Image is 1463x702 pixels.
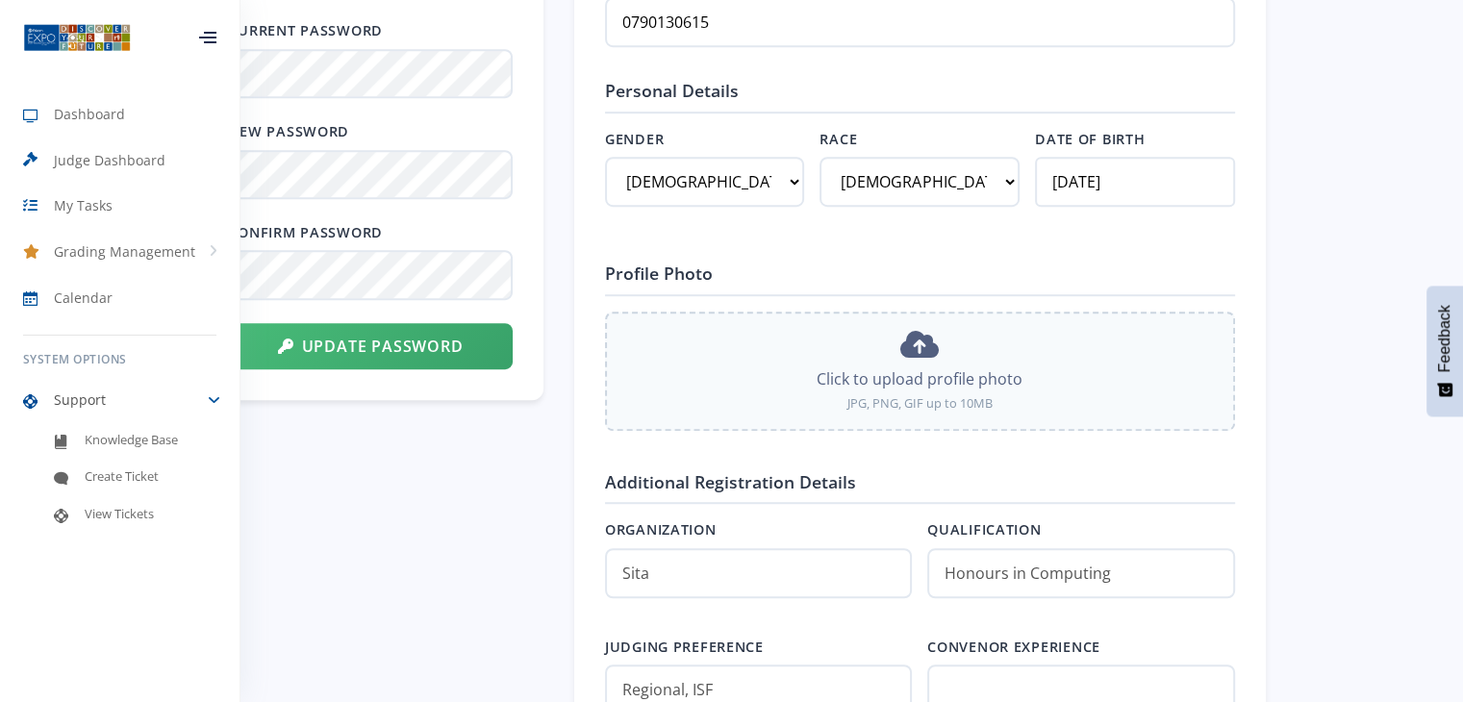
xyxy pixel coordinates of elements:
[605,129,805,150] label: Gender
[1436,305,1453,372] span: Feedback
[1035,157,1235,207] input: Select date
[85,431,178,450] span: Knowledge Base
[605,519,912,540] label: Organization
[229,222,513,243] label: Confirm Password
[229,121,513,142] label: New Password
[54,288,113,308] span: Calendar
[847,394,993,412] small: JPG, PNG, GIF up to 10MB
[622,367,1218,390] div: Click to upload profile photo
[85,505,154,524] span: View Tickets
[605,261,1235,295] h4: Profile Photo
[54,389,106,410] span: Support
[605,637,912,658] label: Judging preference
[23,22,131,53] img: ...
[605,78,1235,113] h4: Personal Details
[23,351,216,368] h6: System Options
[820,129,1020,150] label: Race
[54,104,125,124] span: Dashboard
[229,323,513,369] button: Update Password
[54,195,113,215] span: My Tasks
[54,241,195,262] span: Grading Management
[54,150,165,170] span: Judge Dashboard
[229,20,513,41] label: Current Password
[1426,286,1463,416] button: Feedback - Show survey
[85,467,159,487] span: Create Ticket
[927,519,1234,540] label: Qualification
[927,637,1234,658] label: Convenor experience
[605,469,1235,504] h4: Additional Registration Details
[1035,129,1235,150] label: Date of Birth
